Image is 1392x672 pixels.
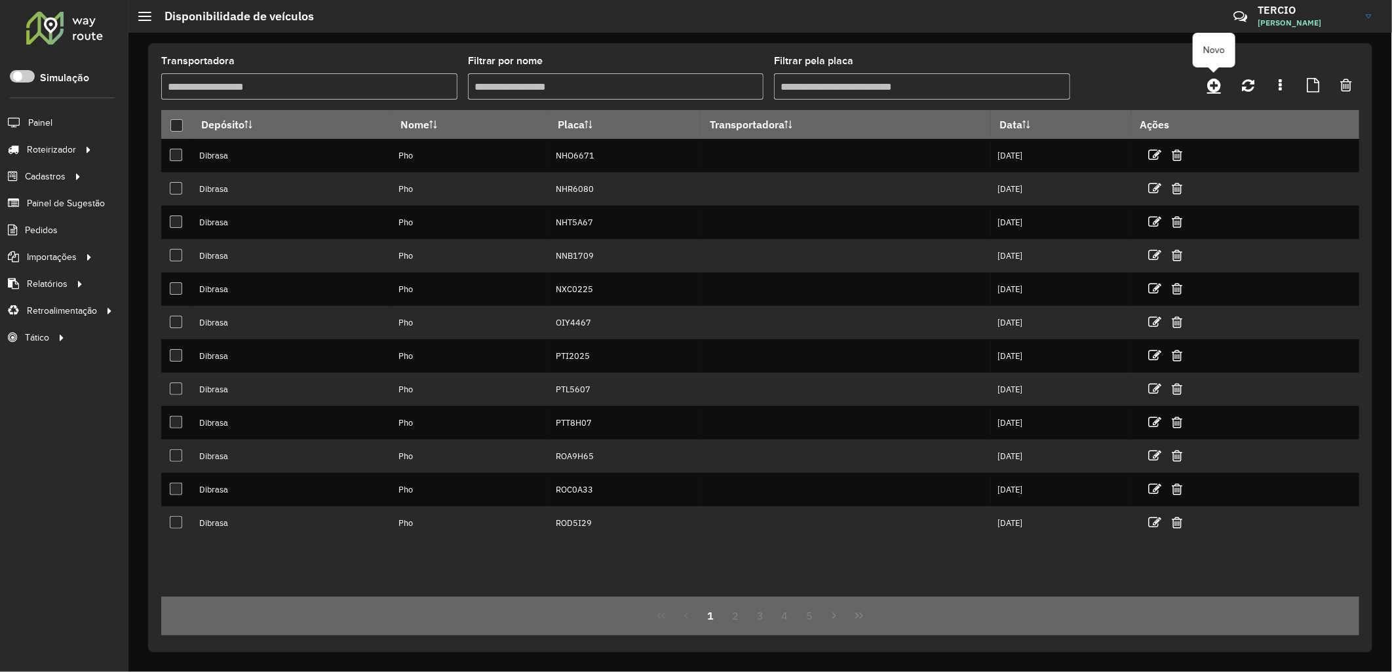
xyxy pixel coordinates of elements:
[391,272,549,306] td: Pho
[1172,513,1182,531] a: Excluir
[25,170,66,183] span: Cadastros
[391,506,549,540] td: Pho
[991,339,1131,373] td: [DATE]
[991,111,1131,139] th: Data
[192,306,391,339] td: Dibrasa
[699,603,724,628] button: 1
[1148,280,1161,297] a: Editar
[1148,313,1161,331] a: Editar
[1148,213,1161,231] a: Editar
[192,111,391,139] th: Depósito
[391,172,549,206] td: Pho
[27,143,76,157] span: Roteirizador
[549,306,701,339] td: OIY4467
[1258,4,1356,16] h3: TERCIO
[549,339,701,373] td: PTI2025
[1172,146,1182,164] a: Excluir
[161,53,235,69] label: Transportadora
[991,306,1131,339] td: [DATE]
[1148,146,1161,164] a: Editar
[391,139,549,172] td: Pho
[991,172,1131,206] td: [DATE]
[28,116,52,130] span: Painel
[192,406,391,439] td: Dibrasa
[991,239,1131,272] td: [DATE]
[192,339,391,373] td: Dibrasa
[798,603,822,628] button: 5
[192,506,391,540] td: Dibrasa
[549,139,701,172] td: NHO6671
[773,603,798,628] button: 4
[27,196,105,210] span: Painel de Sugestão
[1258,17,1356,29] span: [PERSON_NAME]
[549,473,701,506] td: ROC0A33
[27,250,77,264] span: Importações
[391,373,549,406] td: Pho
[391,439,549,473] td: Pho
[1172,480,1182,498] a: Excluir
[1172,413,1182,431] a: Excluir
[549,506,701,540] td: ROD5I29
[25,223,58,237] span: Pedidos
[192,373,391,406] td: Dibrasa
[1172,213,1182,231] a: Excluir
[1148,179,1161,197] a: Editar
[991,373,1131,406] td: [DATE]
[391,339,549,373] td: Pho
[391,111,549,139] th: Nome
[549,206,701,239] td: NHT5A67
[151,9,314,24] h2: Disponibilidade de veículos
[391,306,549,339] td: Pho
[991,272,1131,306] td: [DATE]
[1172,346,1182,364] a: Excluir
[1226,3,1254,31] a: Contato Rápido
[1148,480,1161,498] a: Editar
[549,373,701,406] td: PTL5607
[192,439,391,473] td: Dibrasa
[192,272,391,306] td: Dibrasa
[391,239,549,272] td: Pho
[192,206,391,239] td: Dibrasa
[25,331,49,345] span: Tático
[391,206,549,239] td: Pho
[701,111,990,139] th: Transportadora
[1172,447,1182,464] a: Excluir
[748,603,773,628] button: 3
[991,473,1131,506] td: [DATE]
[27,277,68,291] span: Relatórios
[774,53,853,69] label: Filtrar pela placa
[1131,111,1210,138] th: Ações
[1172,280,1182,297] a: Excluir
[1148,346,1161,364] a: Editar
[192,139,391,172] td: Dibrasa
[723,603,748,628] button: 2
[847,603,872,628] button: Last Page
[391,473,549,506] td: Pho
[1172,313,1182,331] a: Excluir
[192,473,391,506] td: Dibrasa
[468,53,543,69] label: Filtrar por nome
[991,206,1131,239] td: [DATE]
[991,506,1131,540] td: [DATE]
[1148,447,1161,464] a: Editar
[991,406,1131,439] td: [DATE]
[1193,33,1235,67] div: Novo
[40,70,89,86] label: Simulação
[549,272,701,306] td: NXC0225
[549,172,701,206] td: NHR6080
[1172,179,1182,197] a: Excluir
[822,603,847,628] button: Next Page
[1148,513,1161,531] a: Editar
[549,111,701,139] th: Placa
[1148,413,1161,431] a: Editar
[192,172,391,206] td: Dibrasa
[1148,380,1161,398] a: Editar
[391,406,549,439] td: Pho
[1172,380,1182,398] a: Excluir
[1148,246,1161,264] a: Editar
[1172,246,1182,264] a: Excluir
[549,406,701,439] td: PTT8H07
[549,439,701,473] td: ROA9H65
[27,304,97,318] span: Retroalimentação
[192,239,391,272] td: Dibrasa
